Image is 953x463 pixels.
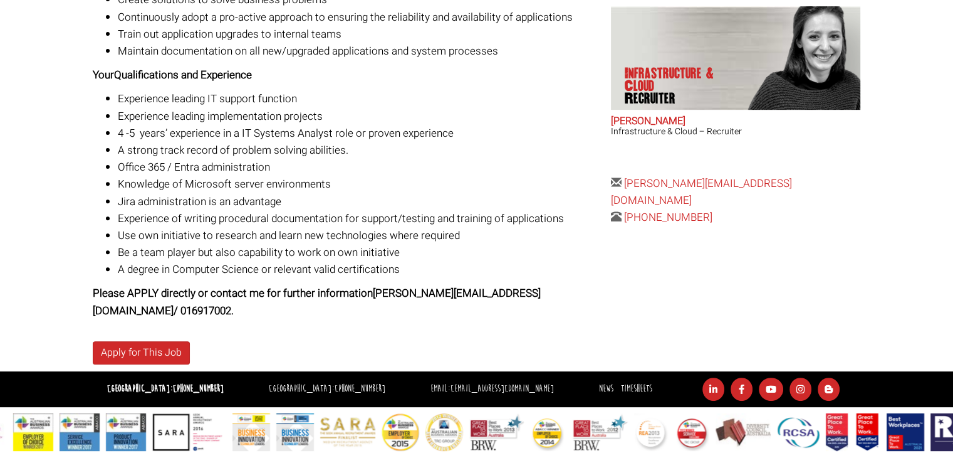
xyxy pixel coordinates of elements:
[118,142,601,159] li: A strong track record of problem solving abilities.
[740,6,860,110] img: Sara O'Toole does Infrastructure & Cloud Recruiter
[118,90,601,107] li: Experience leading IT support function
[173,383,224,395] a: [PHONE_NUMBER]
[118,261,601,278] li: A degree in Computer Science or relevant valid certifications
[625,92,721,105] span: Recruiter
[118,176,601,193] li: Knowledge of Microsoft server environments
[93,67,114,83] strong: Your
[118,244,601,261] li: Be a team player but also capability to work on own initiative
[624,210,712,225] a: [PHONE_NUMBER]
[266,380,388,398] li: [GEOGRAPHIC_DATA]:
[611,176,792,208] a: [PERSON_NAME][EMAIL_ADDRESS][DOMAIN_NAME]
[335,383,385,395] a: [PHONE_NUMBER]
[118,210,601,227] li: Experience of writing procedural documentation for support/testing and training of applications
[611,127,860,136] h3: Infrastructure & Cloud – Recruiter
[118,9,601,26] li: Continuously adopt a pro-active approach to ensuring the reliability and availability of applicat...
[450,383,554,395] a: [EMAIL_ADDRESS][DOMAIN_NAME]
[118,159,601,176] li: Office 365 / Entra administration
[118,26,601,43] li: Train out application upgrades to internal teams
[93,341,190,365] a: Apply for This Job
[114,67,252,83] b: Qualifications and Experience
[118,43,601,60] li: Maintain documentation on all new/upgraded applications and system processes
[118,108,601,125] li: Experience leading implementation projects
[118,125,601,142] li: 4 -5 years’ experience in a IT Systems Analyst role or proven experience
[599,383,613,395] a: News
[107,383,224,395] strong: [GEOGRAPHIC_DATA]:
[611,116,860,127] h2: [PERSON_NAME]
[118,193,601,210] li: Jira administration is an advantage
[93,285,541,318] strong: Please APPLY directly or contact me for further information [PERSON_NAME][EMAIL_ADDRESS][DOMAIN_N...
[118,227,601,244] li: Use own initiative to research and learn new technologies where required
[427,380,557,398] li: Email:
[625,67,721,105] p: Infrastructure & Cloud
[621,383,652,395] a: Timesheets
